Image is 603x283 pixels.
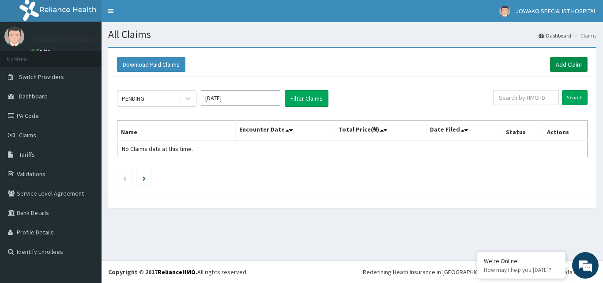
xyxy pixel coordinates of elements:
th: Name [117,121,236,141]
div: PENDING [122,94,144,103]
th: Date Filed [426,121,502,141]
a: Dashboard [539,32,571,39]
strong: Copyright © 2017 . [108,268,197,276]
div: Chat with us now [46,49,148,61]
span: JOWAKO SPECIALIST HOSPITAL [516,7,596,15]
a: Previous page [123,174,127,182]
li: Claims [572,32,596,39]
span: Switch Providers [19,73,64,81]
a: Add Claim [550,57,588,72]
span: Claims [19,131,36,139]
input: Search by HMO ID [493,90,559,105]
span: No Claims data at this time. [122,145,193,153]
th: Actions [543,121,587,141]
textarea: Type your message and hit 'Enter' [4,189,168,220]
div: Minimize live chat window [145,4,166,26]
th: Total Price(₦) [335,121,426,141]
p: How may I help you today? [484,266,559,274]
img: User Image [4,26,24,46]
button: Download Paid Claims [117,57,185,72]
div: Redefining Heath Insurance in [GEOGRAPHIC_DATA] using Telemedicine and Data Science! [363,268,596,276]
span: We're online! [51,85,122,174]
span: Dashboard [19,92,48,100]
footer: All rights reserved. [102,260,603,283]
th: Encounter Date [236,121,335,141]
a: RelianceHMO [158,268,196,276]
input: Select Month and Year [201,90,280,106]
div: We're Online! [484,257,559,265]
img: User Image [499,6,510,17]
h1: All Claims [108,29,596,40]
p: JOWAKO SPECIALIST HOSPITAL [31,36,138,44]
button: Filter Claims [285,90,328,107]
img: d_794563401_company_1708531726252_794563401 [16,44,36,66]
th: Status [502,121,543,141]
input: Search [562,90,588,105]
a: Next page [143,174,146,182]
span: Tariffs [19,151,35,158]
a: Online [31,48,52,54]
